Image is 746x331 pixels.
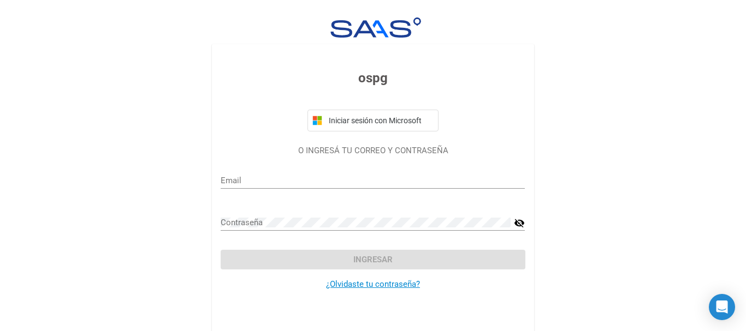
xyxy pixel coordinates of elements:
[327,116,434,125] span: Iniciar sesión con Microsoft
[709,294,735,320] div: Open Intercom Messenger
[221,145,525,157] p: O INGRESÁ TU CORREO Y CONTRASEÑA
[307,110,439,131] button: Iniciar sesión con Microsoft
[221,68,525,88] h3: ospg
[514,216,525,230] mat-icon: visibility_off
[326,279,420,289] a: ¿Olvidaste tu contraseña?
[221,250,525,269] button: Ingresar
[353,255,393,264] span: Ingresar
